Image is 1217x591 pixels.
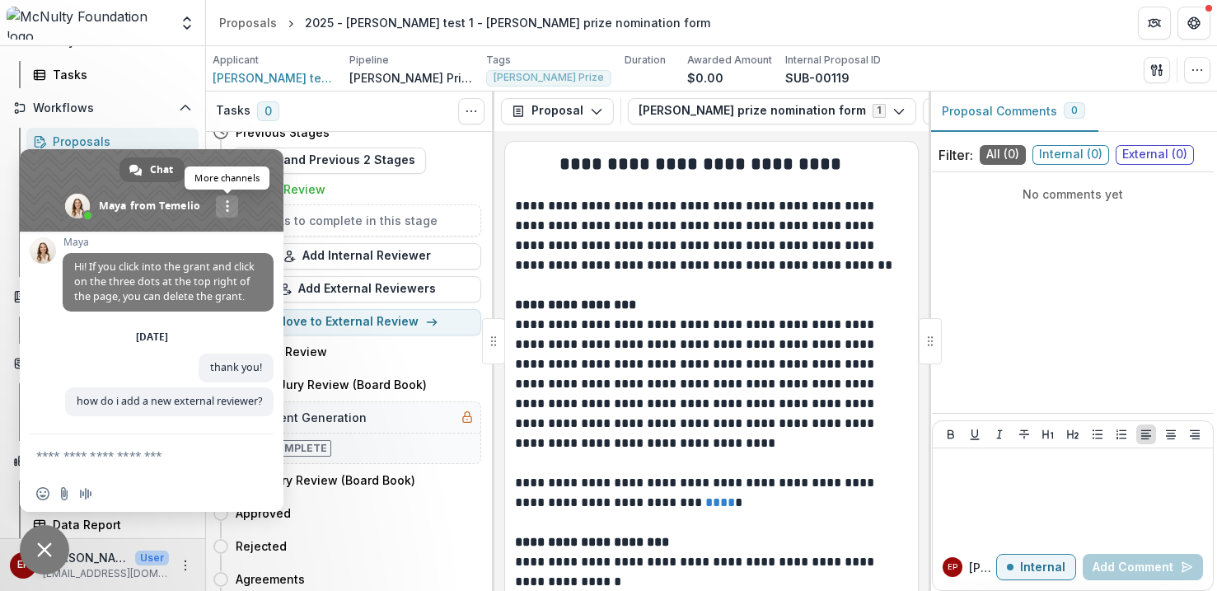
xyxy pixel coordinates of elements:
[965,424,985,444] button: Underline
[785,69,850,87] p: SUB-00119
[349,69,473,87] p: [PERSON_NAME] Prize
[625,53,666,68] p: Duration
[232,276,481,303] button: Add External Reviewers
[687,53,772,68] p: Awarded Amount
[7,448,199,474] button: Open Data & Reporting
[1014,424,1034,444] button: Strike
[7,95,199,121] button: Open Workflows
[990,424,1009,444] button: Italicize
[501,98,614,124] button: Proposal
[1038,424,1058,444] button: Heading 1
[1032,145,1109,165] span: Internal ( 0 )
[938,145,973,165] p: Filter:
[458,98,484,124] button: Toggle View Cancelled Tasks
[236,124,330,141] h4: Previous Stages
[26,511,199,538] a: Data Report
[213,69,336,87] a: [PERSON_NAME] test org
[136,332,168,342] div: [DATE]
[135,551,169,565] p: User
[20,525,69,575] a: Close chat
[240,409,367,426] h5: Document Generation
[36,487,49,500] span: Insert an emoji
[305,14,710,31] div: 2025 - [PERSON_NAME] test 1 - [PERSON_NAME] prize nomination form
[929,91,1098,132] button: Proposal Comments
[257,101,279,121] span: 0
[486,53,511,68] p: Tags
[36,434,234,476] textarea: Compose your message...
[236,537,287,555] h4: Rejected
[494,72,604,83] span: [PERSON_NAME] Prize
[1071,105,1078,116] span: 0
[17,560,30,570] div: esther park
[53,66,185,83] div: Tasks
[7,350,199,377] button: Open Contacts
[941,424,961,444] button: Bold
[119,157,185,182] a: Chat
[79,487,92,500] span: Audio message
[150,157,173,182] span: Chat
[7,7,169,40] img: McNulty Foundation logo
[219,14,277,31] div: Proposals
[232,148,426,174] button: Expand Previous 2 Stages
[74,260,255,303] span: Hi! If you click into the grant and click on the three dots at the top right of the page, you can...
[948,563,957,571] div: esther park
[1185,424,1205,444] button: Align Right
[240,212,474,229] h5: No tasks to complete in this stage
[26,128,199,155] a: Proposals
[236,376,427,393] h4: Interim Jury Review (Board Book)
[1136,424,1156,444] button: Align Left
[232,243,481,270] button: Add Internal Reviewer
[210,360,262,374] span: thank you!
[216,104,250,118] h3: Tasks
[1020,561,1065,575] p: Internal
[969,559,996,576] p: [PERSON_NAME]
[26,61,199,88] a: Tasks
[236,471,415,489] h4: Final Jury Review (Board Book)
[980,145,1026,165] span: All ( 0 )
[687,69,723,87] p: $0.00
[216,195,238,218] a: More channels
[53,133,185,150] div: Proposals
[7,284,199,310] button: Open Documents
[176,7,199,40] button: Open entity switcher
[1116,145,1194,165] span: External ( 0 )
[43,566,169,581] p: [EMAIL_ADDRESS][DOMAIN_NAME]
[1063,424,1083,444] button: Heading 2
[232,309,481,335] button: Move to External Review
[236,504,291,522] h4: Approved
[213,11,283,35] a: Proposals
[349,53,389,68] p: Pipeline
[213,11,717,35] nav: breadcrumb
[63,237,274,248] span: Maya
[1112,424,1131,444] button: Ordered List
[1138,7,1171,40] button: Partners
[1088,424,1107,444] button: Bullet List
[33,101,172,115] span: Workflows
[257,441,327,456] p: Incomplete
[213,53,259,68] p: Applicant
[628,98,916,124] button: [PERSON_NAME] prize nomination form1
[58,487,71,500] span: Send a file
[996,554,1076,580] button: Internal
[236,570,305,588] h4: Agreements
[923,98,949,124] button: View Attached Files
[1161,424,1181,444] button: Align Center
[176,556,195,575] button: More
[1177,7,1210,40] button: Get Help
[1083,554,1203,580] button: Add Comment
[938,185,1207,203] p: No comments yet
[53,516,185,533] div: Data Report
[785,53,881,68] p: Internal Proposal ID
[77,394,262,408] span: how do i add a new external reviewer?
[43,549,129,566] p: [PERSON_NAME]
